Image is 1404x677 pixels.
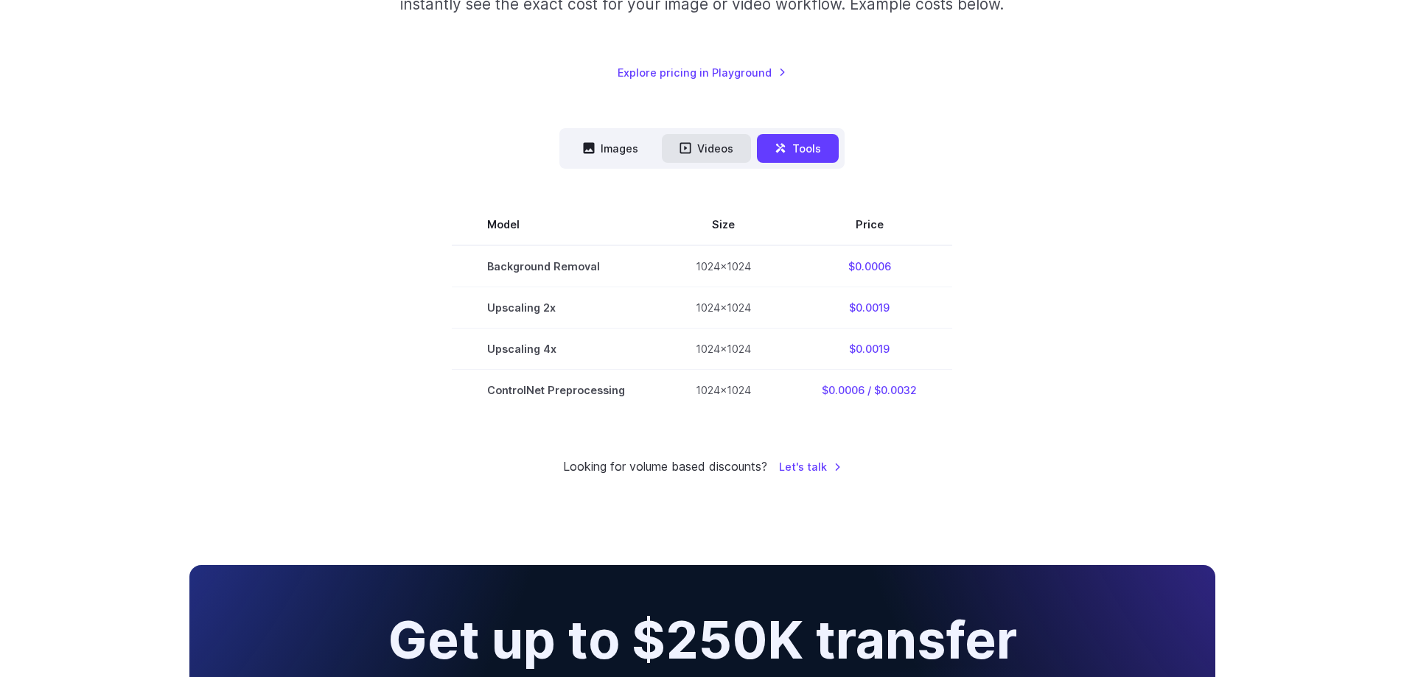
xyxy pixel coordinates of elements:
td: Upscaling 2x [452,287,660,328]
button: Images [565,134,656,163]
td: $0.0019 [786,287,952,328]
td: 1024x1024 [660,287,786,328]
button: Videos [662,134,751,163]
th: Price [786,204,952,245]
td: $0.0006 [786,245,952,287]
td: 1024x1024 [660,245,786,287]
button: Tools [757,134,839,163]
td: Background Removal [452,245,660,287]
td: Upscaling 4x [452,328,660,369]
a: Let's talk [779,458,842,475]
td: 1024x1024 [660,369,786,410]
small: Looking for volume based discounts? [563,457,767,477]
td: ControlNet Preprocessing [452,369,660,410]
td: 1024x1024 [660,328,786,369]
a: Explore pricing in Playground [618,64,786,81]
th: Model [452,204,660,245]
th: Size [660,204,786,245]
td: $0.0006 / $0.0032 [786,369,952,410]
td: $0.0019 [786,328,952,369]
